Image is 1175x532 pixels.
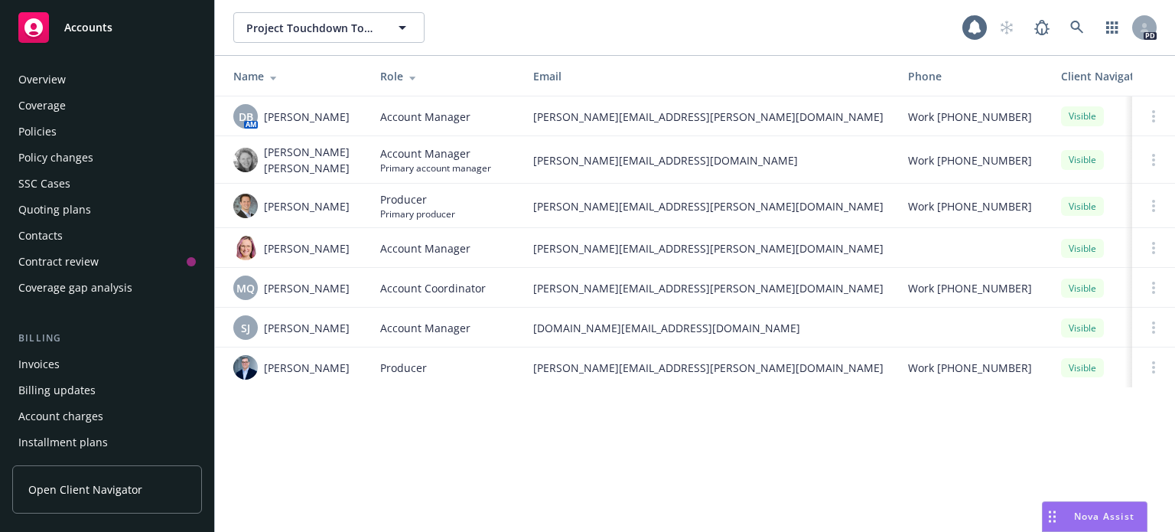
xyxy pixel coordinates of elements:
[908,360,1032,376] span: Work [PHONE_NUMBER]
[12,145,202,170] a: Policy changes
[380,145,491,162] span: Account Manager
[28,481,142,498] span: Open Client Navigator
[18,404,103,429] div: Account charges
[1061,197,1104,216] div: Visible
[233,236,258,260] img: photo
[380,320,470,336] span: Account Manager
[18,171,70,196] div: SSC Cases
[533,68,884,84] div: Email
[380,360,427,376] span: Producer
[18,352,60,377] div: Invoices
[18,145,93,170] div: Policy changes
[12,67,202,92] a: Overview
[12,93,202,118] a: Coverage
[18,430,108,455] div: Installment plans
[264,320,350,336] span: [PERSON_NAME]
[18,197,91,222] div: Quoting plans
[18,67,66,92] div: Overview
[533,152,884,168] span: [PERSON_NAME][EMAIL_ADDRESS][DOMAIN_NAME]
[12,250,202,274] a: Contract review
[12,119,202,144] a: Policies
[233,12,425,43] button: Project Touchdown Topco LP
[908,109,1032,125] span: Work [PHONE_NUMBER]
[533,320,884,336] span: [DOMAIN_NAME][EMAIL_ADDRESS][DOMAIN_NAME]
[1061,279,1104,298] div: Visible
[380,280,486,296] span: Account Coordinator
[991,12,1022,43] a: Start snowing
[18,93,66,118] div: Coverage
[233,68,356,84] div: Name
[908,68,1037,84] div: Phone
[264,198,350,214] span: [PERSON_NAME]
[908,198,1032,214] span: Work [PHONE_NUMBER]
[239,109,253,125] span: DB
[12,352,202,377] a: Invoices
[233,194,258,218] img: photo
[533,240,884,256] span: [PERSON_NAME][EMAIL_ADDRESS][PERSON_NAME][DOMAIN_NAME]
[533,198,884,214] span: [PERSON_NAME][EMAIL_ADDRESS][PERSON_NAME][DOMAIN_NAME]
[12,331,202,346] div: Billing
[12,276,202,300] a: Coverage gap analysis
[18,378,96,403] div: Billing updates
[264,280,350,296] span: [PERSON_NAME]
[1061,106,1104,126] div: Visible
[264,144,356,176] span: [PERSON_NAME] [PERSON_NAME]
[12,171,202,196] a: SSC Cases
[264,240,350,256] span: [PERSON_NAME]
[233,355,258,380] img: photo
[18,276,132,300] div: Coverage gap analysis
[533,360,884,376] span: [PERSON_NAME][EMAIL_ADDRESS][PERSON_NAME][DOMAIN_NAME]
[1027,12,1057,43] a: Report a Bug
[380,109,470,125] span: Account Manager
[1061,318,1104,338] div: Visible
[12,6,202,49] a: Accounts
[908,280,1032,296] span: Work [PHONE_NUMBER]
[533,280,884,296] span: [PERSON_NAME][EMAIL_ADDRESS][PERSON_NAME][DOMAIN_NAME]
[1061,239,1104,258] div: Visible
[908,152,1032,168] span: Work [PHONE_NUMBER]
[18,250,99,274] div: Contract review
[64,21,112,34] span: Accounts
[1074,510,1134,523] span: Nova Assist
[233,148,258,172] img: photo
[12,378,202,403] a: Billing updates
[18,224,63,248] div: Contacts
[12,197,202,222] a: Quoting plans
[380,68,509,84] div: Role
[380,191,455,207] span: Producer
[12,430,202,455] a: Installment plans
[380,240,470,256] span: Account Manager
[236,280,255,296] span: MQ
[12,224,202,248] a: Contacts
[264,360,350,376] span: [PERSON_NAME]
[246,20,379,36] span: Project Touchdown Topco LP
[533,109,884,125] span: [PERSON_NAME][EMAIL_ADDRESS][PERSON_NAME][DOMAIN_NAME]
[264,109,350,125] span: [PERSON_NAME]
[1062,12,1092,43] a: Search
[241,320,250,336] span: SJ
[1043,502,1062,531] div: Drag to move
[1042,501,1147,532] button: Nova Assist
[380,207,455,220] span: Primary producer
[18,119,57,144] div: Policies
[1061,358,1104,377] div: Visible
[1097,12,1128,43] a: Switch app
[380,162,491,175] span: Primary account manager
[1061,150,1104,169] div: Visible
[12,404,202,429] a: Account charges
